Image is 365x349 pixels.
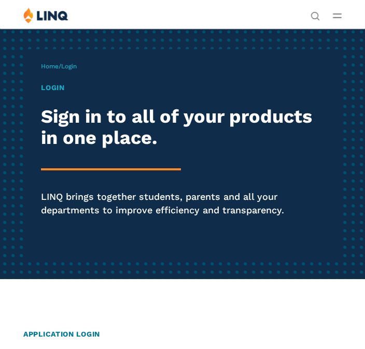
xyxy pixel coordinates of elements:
[23,7,68,23] img: LINQ | K‑12 Software
[41,63,59,70] a: Home
[41,190,324,216] p: LINQ brings together students, parents and all your departments to improve efficiency and transpa...
[61,63,77,70] span: Login
[41,82,324,93] h1: Login
[311,10,320,20] button: Open Search Bar
[333,10,342,21] button: Open Main Menu
[23,329,342,340] h2: Application Login
[41,63,77,70] span: /
[41,106,324,149] h2: Sign in to all of your products in one place.
[311,7,320,20] nav: Utility Navigation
